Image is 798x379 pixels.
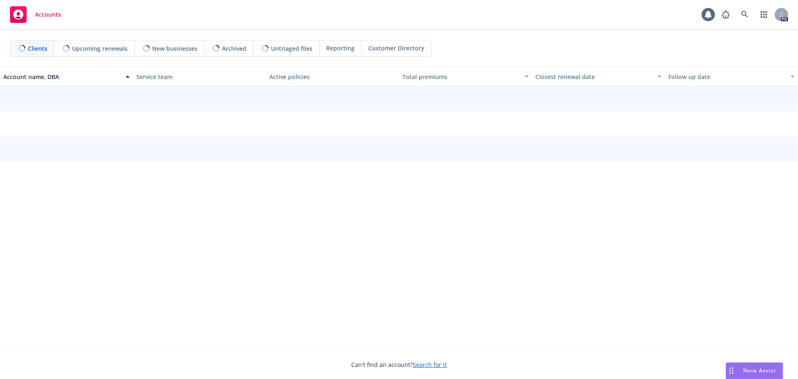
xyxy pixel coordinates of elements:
span: Clients [28,44,47,53]
span: Customer Directory [368,44,424,52]
span: Archived [222,44,246,53]
div: Total premiums [402,72,520,81]
a: Switch app [756,6,772,23]
span: Untriaged files [271,44,313,53]
button: Total premiums [399,67,532,87]
a: Accounts [7,3,64,26]
div: Account name, DBA [3,72,121,81]
button: Service team [133,67,266,87]
a: Search [736,6,753,23]
a: Report a Bug [717,6,734,23]
span: Nova Assist [743,367,776,374]
div: Follow up date [668,72,786,81]
span: Accounts [35,11,61,18]
div: Drag to move [726,363,736,379]
div: Active policies [269,72,396,81]
span: Reporting [326,44,355,52]
button: Closest renewal date [532,67,665,87]
span: Can't find an account? [351,360,447,369]
button: Active policies [266,67,399,87]
span: Upcoming renewals [72,44,128,53]
button: Follow up date [665,67,798,87]
div: Closest renewal date [535,72,653,81]
a: Search for it [413,361,447,369]
button: Nova Assist [726,362,783,379]
div: Service team [136,72,263,81]
span: New businesses [152,44,197,53]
